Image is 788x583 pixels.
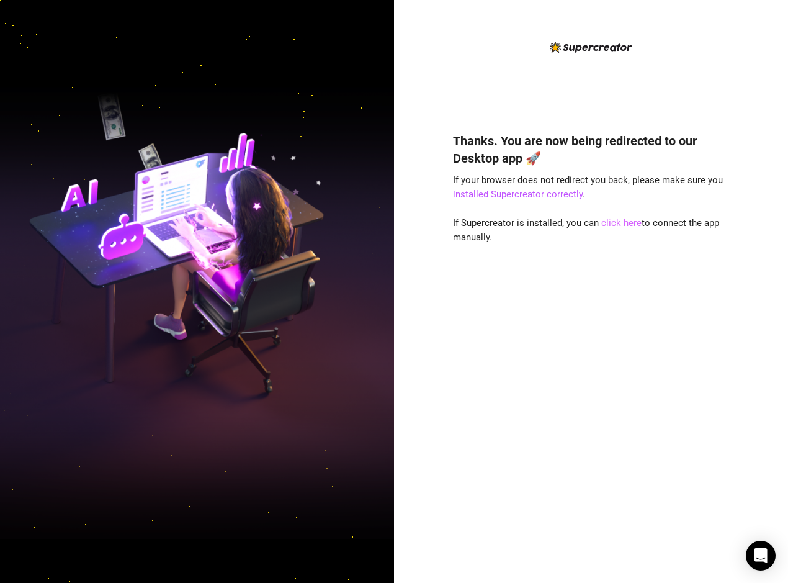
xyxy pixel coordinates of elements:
[453,174,723,201] span: If your browser does not redirect you back, please make sure you .
[453,132,730,167] h4: Thanks. You are now being redirected to our Desktop app 🚀
[601,217,642,228] a: click here
[453,189,583,200] a: installed Supercreator correctly
[746,541,776,571] div: Open Intercom Messenger
[550,42,632,53] img: logo-BBDzfeDw.svg
[453,217,719,243] span: If Supercreator is installed, you can to connect the app manually.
